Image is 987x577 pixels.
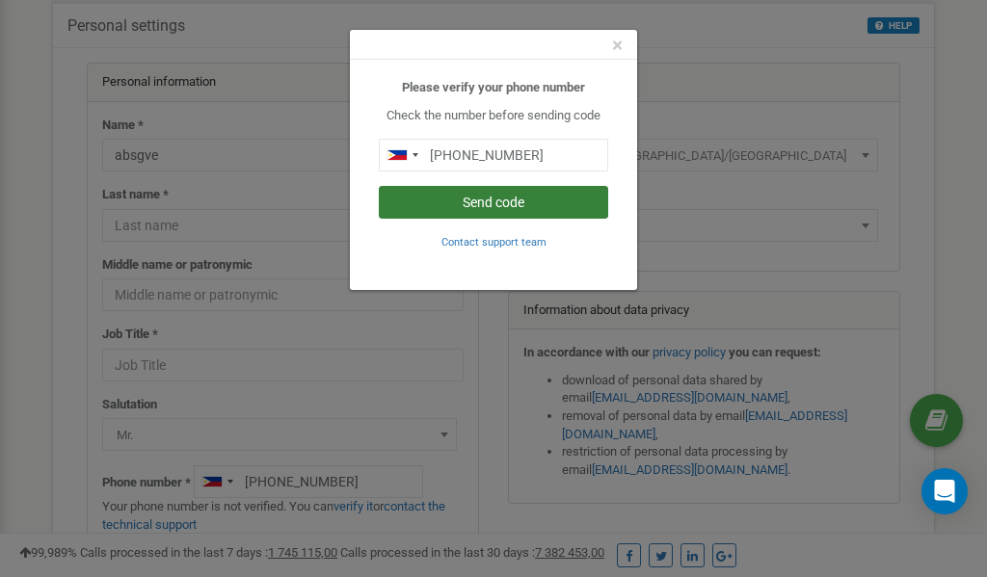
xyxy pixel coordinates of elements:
[380,140,424,170] div: Telephone country code
[379,186,608,219] button: Send code
[441,236,547,249] small: Contact support team
[379,107,608,125] p: Check the number before sending code
[441,234,547,249] a: Contact support team
[612,34,623,57] span: ×
[612,36,623,56] button: Close
[921,468,968,514] div: Open Intercom Messenger
[402,80,585,94] b: Please verify your phone number
[379,139,608,171] input: 0905 123 4567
